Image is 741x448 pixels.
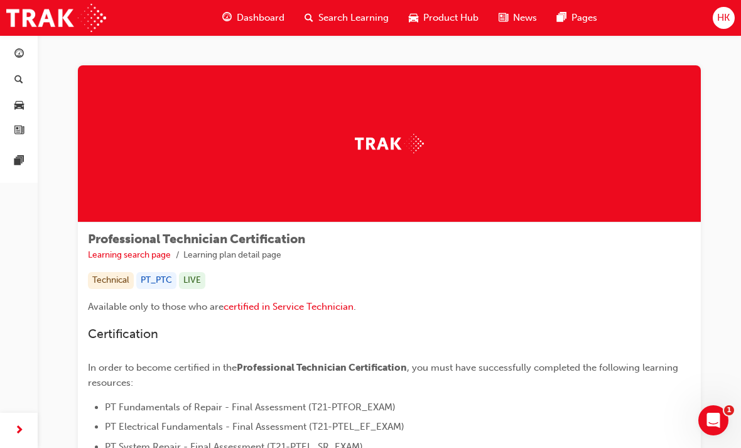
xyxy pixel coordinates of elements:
span: news-icon [14,126,24,137]
iframe: Intercom live chat [698,405,728,435]
span: Pages [571,11,597,25]
div: LIVE [179,272,205,289]
span: HK [717,11,730,25]
img: Trak [6,4,106,32]
a: search-iconSearch Learning [295,5,399,31]
span: Product Hub [423,11,479,25]
a: guage-iconDashboard [212,5,295,31]
li: Learning plan detail page [183,248,281,263]
span: In order to become certified in the [88,362,237,373]
span: car-icon [409,10,418,26]
span: Professional Technician Certification [237,362,407,373]
span: PT Electrical Fundamentals - Final Assessment (T21-PTEL_EF_EXAM) [105,421,404,432]
img: Trak [355,134,424,153]
span: search-icon [305,10,313,26]
a: Learning search page [88,249,171,260]
span: pages-icon [14,156,24,167]
span: search-icon [14,75,23,86]
span: Search Learning [318,11,389,25]
a: certified in Service Technician [224,301,354,312]
span: 1 [724,405,734,415]
span: News [513,11,537,25]
span: news-icon [499,10,508,26]
span: . [354,301,356,312]
a: pages-iconPages [547,5,607,31]
span: Certification [88,327,158,341]
span: Available only to those who are [88,301,224,312]
span: guage-icon [14,49,24,60]
span: , you must have successfully completed the following learning resources: [88,362,681,388]
div: Technical [88,272,134,289]
span: Professional Technician Certification [88,232,305,246]
span: guage-icon [222,10,232,26]
span: pages-icon [557,10,566,26]
button: HK [713,7,735,29]
span: PT Fundamentals of Repair - Final Assessment (T21-PTFOR_EXAM) [105,402,396,413]
a: car-iconProduct Hub [399,5,489,31]
span: next-icon [14,423,24,439]
div: PT_PTC [136,272,176,289]
a: news-iconNews [489,5,547,31]
span: car-icon [14,100,24,111]
span: Dashboard [237,11,284,25]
